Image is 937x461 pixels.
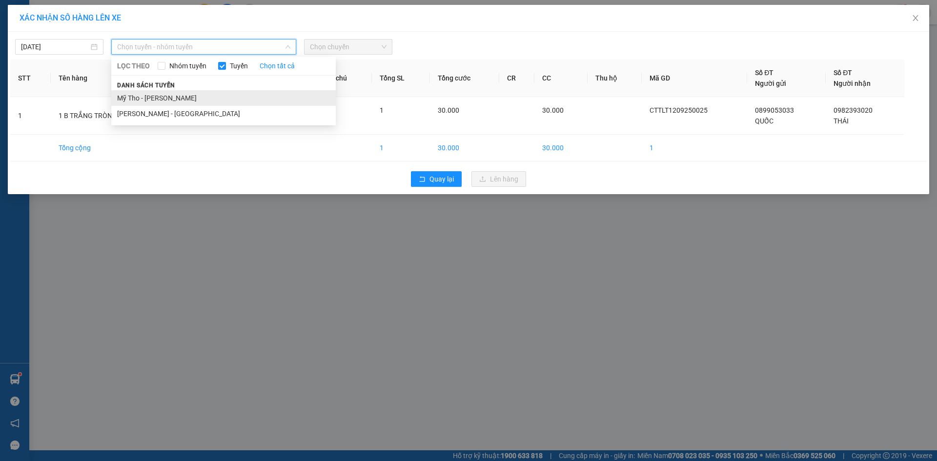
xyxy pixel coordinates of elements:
span: rollback [419,176,426,183]
span: Số ĐT [755,69,774,77]
th: CR [499,60,534,97]
span: 30.000 [542,106,564,114]
text: CTTLT1209250026 [45,46,178,63]
span: THÁI [834,117,849,125]
span: XÁC NHẬN SỐ HÀNG LÊN XE [20,13,121,22]
th: Ghi chú [316,60,372,97]
span: Danh sách tuyến [111,81,181,90]
span: 0899053033 [755,106,794,114]
span: Tuyến [226,60,252,71]
span: Người gửi [755,80,786,87]
button: uploadLên hàng [471,171,526,187]
span: 1 [380,106,384,114]
li: [PERSON_NAME] - [GEOGRAPHIC_DATA] [111,106,336,121]
td: 1 B TRẮNG TRÒN SẮT [51,97,171,135]
span: LỌC THEO [117,60,150,71]
th: Tổng cước [430,60,499,97]
span: Chọn chuyến [310,40,387,54]
input: 12/09/2025 [21,41,89,52]
td: 1 [372,135,430,161]
span: 0982393020 [834,106,873,114]
span: close [912,14,919,22]
th: Mã GD [642,60,748,97]
span: CTTLT1209250025 [650,106,708,114]
th: Thu hộ [588,60,642,97]
button: rollbackQuay lại [411,171,462,187]
span: Chọn tuyến - nhóm tuyến [117,40,290,54]
td: Tổng cộng [51,135,171,161]
th: Tổng SL [372,60,430,97]
button: Close [902,5,929,32]
span: Số ĐT [834,69,852,77]
span: down [285,44,291,50]
th: Tên hàng [51,60,171,97]
a: Chọn tất cả [260,60,295,71]
td: 30.000 [534,135,588,161]
th: STT [10,60,51,97]
span: 30.000 [438,106,459,114]
span: Người nhận [834,80,871,87]
li: Mỹ Tho - [PERSON_NAME] [111,90,336,106]
span: Quay lại [429,174,454,184]
td: 1 [642,135,748,161]
span: QUỐC [755,117,774,125]
td: 1 [10,97,51,135]
div: [PERSON_NAME] [5,70,217,96]
span: Nhóm tuyến [165,60,210,71]
th: CC [534,60,588,97]
td: 30.000 [430,135,499,161]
